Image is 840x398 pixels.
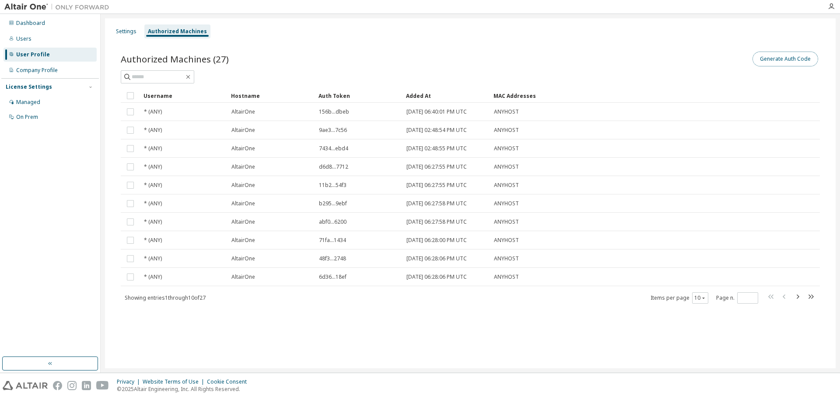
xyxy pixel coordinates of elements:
[319,182,346,189] span: 11b2...54f3
[231,127,255,134] span: AltairOne
[494,127,519,134] span: ANYHOST
[143,89,224,103] div: Username
[3,381,48,390] img: altair_logo.svg
[144,200,162,207] span: * (ANY)
[144,145,162,152] span: * (ANY)
[148,28,207,35] div: Authorized Machines
[494,255,519,262] span: ANYHOST
[319,255,346,262] span: 48f3...2748
[121,53,229,65] span: Authorized Machines (27)
[117,378,143,385] div: Privacy
[144,237,162,244] span: * (ANY)
[752,52,818,66] button: Generate Auth Code
[319,145,348,152] span: 7434...ebd4
[406,108,467,115] span: [DATE] 06:40:01 PM UTC
[231,145,255,152] span: AltairOne
[319,200,347,207] span: b295...9ebf
[144,255,162,262] span: * (ANY)
[406,182,467,189] span: [DATE] 06:27:55 PM UTC
[16,20,45,27] div: Dashboard
[406,89,486,103] div: Added At
[144,127,162,134] span: * (ANY)
[4,3,114,11] img: Altair One
[319,127,347,134] span: 9ae3...7c56
[231,108,255,115] span: AltairOne
[96,381,109,390] img: youtube.svg
[231,255,255,262] span: AltairOne
[494,237,519,244] span: ANYHOST
[406,255,467,262] span: [DATE] 06:28:06 PM UTC
[231,163,255,170] span: AltairOne
[319,218,346,225] span: abf0...6200
[125,294,206,301] span: Showing entries 1 through 10 of 27
[16,99,40,106] div: Managed
[16,114,38,121] div: On Prem
[231,89,311,103] div: Hostname
[144,163,162,170] span: * (ANY)
[716,292,758,304] span: Page n.
[651,292,708,304] span: Items per page
[231,200,255,207] span: AltairOne
[319,163,348,170] span: d6d8...7712
[231,182,255,189] span: AltairOne
[494,218,519,225] span: ANYHOST
[406,237,467,244] span: [DATE] 06:28:00 PM UTC
[16,35,31,42] div: Users
[318,89,399,103] div: Auth Token
[406,127,467,134] span: [DATE] 02:48:54 PM UTC
[406,145,467,152] span: [DATE] 02:48:55 PM UTC
[406,200,467,207] span: [DATE] 06:27:58 PM UTC
[319,237,346,244] span: 71fa...1434
[53,381,62,390] img: facebook.svg
[406,163,467,170] span: [DATE] 06:27:55 PM UTC
[406,218,467,225] span: [DATE] 06:27:58 PM UTC
[494,182,519,189] span: ANYHOST
[144,182,162,189] span: * (ANY)
[494,163,519,170] span: ANYHOST
[406,273,467,280] span: [DATE] 06:28:06 PM UTC
[67,381,77,390] img: instagram.svg
[231,218,255,225] span: AltairOne
[117,385,252,393] p: © 2025 Altair Engineering, Inc. All Rights Reserved.
[494,200,519,207] span: ANYHOST
[494,145,519,152] span: ANYHOST
[207,378,252,385] div: Cookie Consent
[16,67,58,74] div: Company Profile
[143,378,207,385] div: Website Terms of Use
[116,28,136,35] div: Settings
[144,218,162,225] span: * (ANY)
[694,294,706,301] button: 10
[319,108,349,115] span: 156b...dbeb
[16,51,50,58] div: User Profile
[319,273,346,280] span: 6d36...18ef
[6,83,52,90] div: License Settings
[494,108,519,115] span: ANYHOST
[494,273,519,280] span: ANYHOST
[231,273,255,280] span: AltairOne
[82,381,91,390] img: linkedin.svg
[144,273,162,280] span: * (ANY)
[231,237,255,244] span: AltairOne
[144,108,162,115] span: * (ANY)
[493,89,728,103] div: MAC Addresses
